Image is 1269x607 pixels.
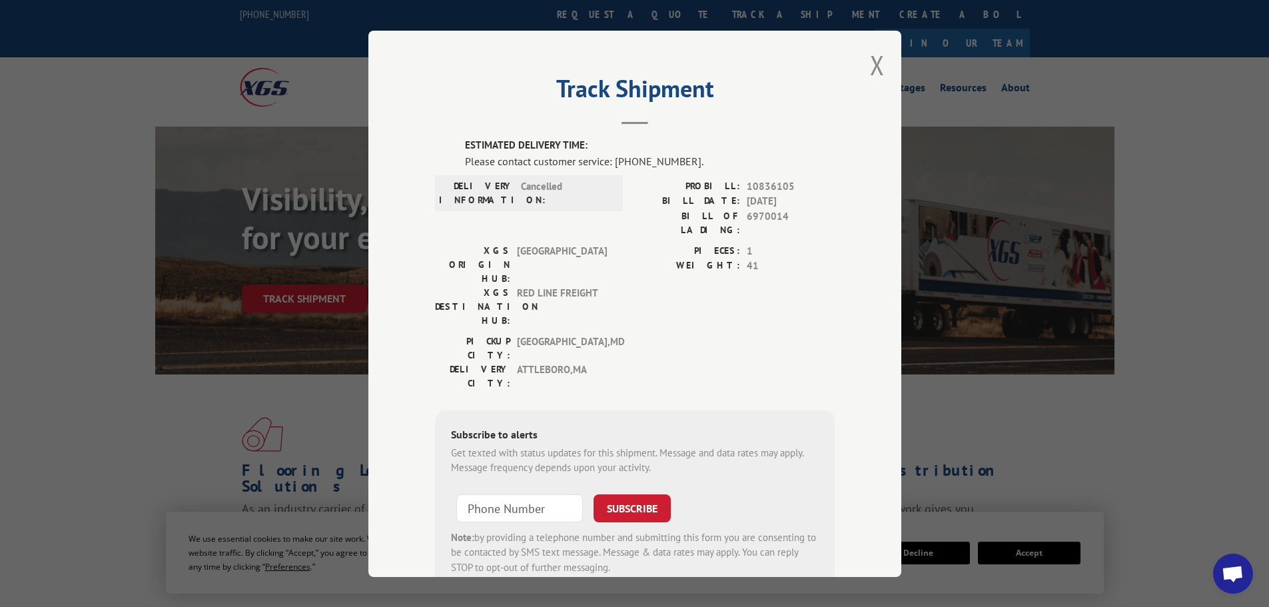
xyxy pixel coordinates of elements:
button: SUBSCRIBE [594,494,671,522]
span: [DATE] [747,194,835,209]
label: DELIVERY CITY: [435,362,510,390]
label: XGS ORIGIN HUB: [435,243,510,285]
div: Subscribe to alerts [451,426,819,445]
span: 1 [747,243,835,259]
span: 10836105 [747,179,835,194]
label: BILL OF LADING: [635,209,740,237]
span: 41 [747,259,835,274]
span: ATTLEBORO , MA [517,362,607,390]
button: Close modal [870,47,885,83]
span: 6970014 [747,209,835,237]
span: [GEOGRAPHIC_DATA] , MD [517,334,607,362]
strong: Note: [451,530,474,543]
span: Cancelled [521,179,611,207]
input: Phone Number [456,494,583,522]
div: by providing a telephone number and submitting this form you are consenting to be contacted by SM... [451,530,819,575]
label: ESTIMATED DELIVERY TIME: [465,138,835,153]
label: BILL DATE: [635,194,740,209]
div: Get texted with status updates for this shipment. Message and data rates may apply. Message frequ... [451,445,819,475]
label: PIECES: [635,243,740,259]
label: PROBILL: [635,179,740,194]
label: PICKUP CITY: [435,334,510,362]
span: RED LINE FREIGHT [517,285,607,327]
span: [GEOGRAPHIC_DATA] [517,243,607,285]
div: Open chat [1213,554,1253,594]
label: WEIGHT: [635,259,740,274]
h2: Track Shipment [435,79,835,105]
label: DELIVERY INFORMATION: [439,179,514,207]
label: XGS DESTINATION HUB: [435,285,510,327]
div: Please contact customer service: [PHONE_NUMBER]. [465,153,835,169]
